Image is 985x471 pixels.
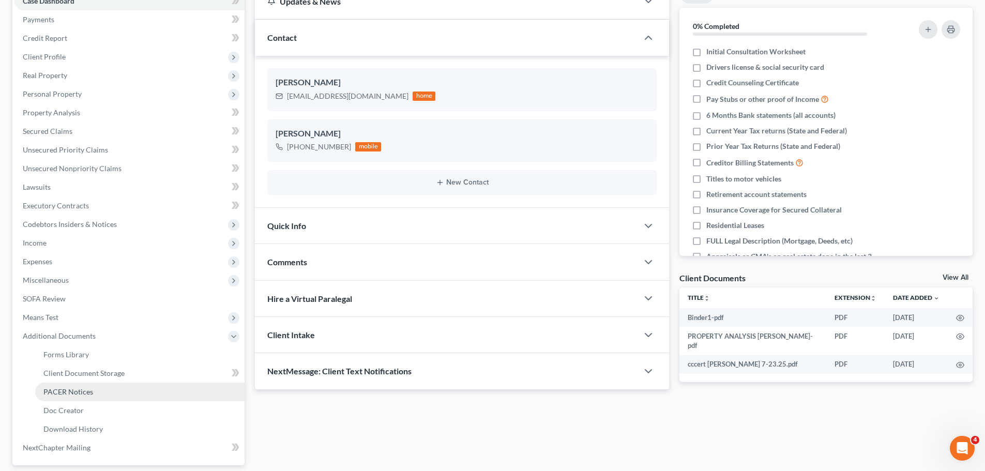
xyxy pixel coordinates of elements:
span: Download History [43,424,103,433]
span: FULL Legal Description (Mortgage, Deeds, etc) [706,236,853,246]
span: Secured Claims [23,127,72,135]
span: Payments [23,15,54,24]
span: Credit Report [23,34,67,42]
td: PDF [826,355,885,374]
i: expand_more [933,295,939,301]
span: Miscellaneous [23,276,69,284]
a: Unsecured Priority Claims [14,141,245,159]
a: Property Analysis [14,103,245,122]
span: Creditor Billing Statements [706,158,794,168]
a: Executory Contracts [14,196,245,215]
i: unfold_more [704,295,710,301]
span: 4 [971,436,979,444]
span: Real Property [23,71,67,80]
a: Lawsuits [14,178,245,196]
div: [PHONE_NUMBER] [287,142,351,152]
span: Means Test [23,313,58,322]
a: Secured Claims [14,122,245,141]
span: Comments [267,257,307,267]
div: [EMAIL_ADDRESS][DOMAIN_NAME] [287,91,408,101]
a: Extensionunfold_more [835,294,876,301]
strong: 0% Completed [693,22,739,31]
a: Payments [14,10,245,29]
span: Client Intake [267,330,315,340]
td: PDF [826,327,885,355]
span: NextMessage: Client Text Notifications [267,366,412,376]
span: Client Profile [23,52,66,61]
span: Lawsuits [23,183,51,191]
span: Client Document Storage [43,369,125,377]
a: Credit Report [14,29,245,48]
i: unfold_more [870,295,876,301]
a: Date Added expand_more [893,294,939,301]
span: Property Analysis [23,108,80,117]
span: Executory Contracts [23,201,89,210]
span: Income [23,238,47,247]
span: Drivers license & social security card [706,62,824,72]
div: mobile [355,142,381,151]
span: Codebtors Insiders & Notices [23,220,117,229]
div: Client Documents [679,272,746,283]
span: Expenses [23,257,52,266]
span: NextChapter Mailing [23,443,90,452]
span: Current Year Tax returns (State and Federal) [706,126,847,136]
a: PACER Notices [35,383,245,401]
span: Additional Documents [23,331,96,340]
span: Titles to motor vehicles [706,174,781,184]
span: Insurance Coverage for Secured Collateral [706,205,842,215]
span: Contact [267,33,297,42]
span: Residential Leases [706,220,764,231]
a: Doc Creator [35,401,245,420]
span: Doc Creator [43,406,84,415]
span: Initial Consultation Worksheet [706,47,806,57]
a: Client Document Storage [35,364,245,383]
span: 6 Months Bank statements (all accounts) [706,110,836,120]
a: NextChapter Mailing [14,438,245,457]
a: Download History [35,420,245,438]
td: [DATE] [885,327,948,355]
span: Quick Info [267,221,306,231]
div: home [413,92,435,101]
span: Retirement account statements [706,189,807,200]
td: cccert [PERSON_NAME] 7-23.25.pdf [679,355,826,374]
span: Forms Library [43,350,89,359]
span: Appraisals or CMA's on real estate done in the last 3 years OR required by attorney [706,251,890,272]
td: PROPERTY ANALYSIS [PERSON_NAME]-pdf [679,327,826,355]
span: PACER Notices [43,387,93,396]
td: [DATE] [885,308,948,327]
a: Titleunfold_more [688,294,710,301]
span: Pay Stubs or other proof of Income [706,94,819,104]
span: Unsecured Priority Claims [23,145,108,154]
span: Unsecured Nonpriority Claims [23,164,122,173]
td: Binder1-pdf [679,308,826,327]
iframe: Intercom live chat [950,436,975,461]
button: New Contact [276,178,648,187]
span: SOFA Review [23,294,66,303]
a: Unsecured Nonpriority Claims [14,159,245,178]
td: [DATE] [885,355,948,374]
a: Forms Library [35,345,245,364]
span: Hire a Virtual Paralegal [267,294,352,303]
td: PDF [826,308,885,327]
a: SOFA Review [14,290,245,308]
div: [PERSON_NAME] [276,128,648,140]
span: Credit Counseling Certificate [706,78,799,88]
span: Personal Property [23,89,82,98]
a: View All [943,274,968,281]
span: Prior Year Tax Returns (State and Federal) [706,141,840,151]
div: [PERSON_NAME] [276,77,648,89]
